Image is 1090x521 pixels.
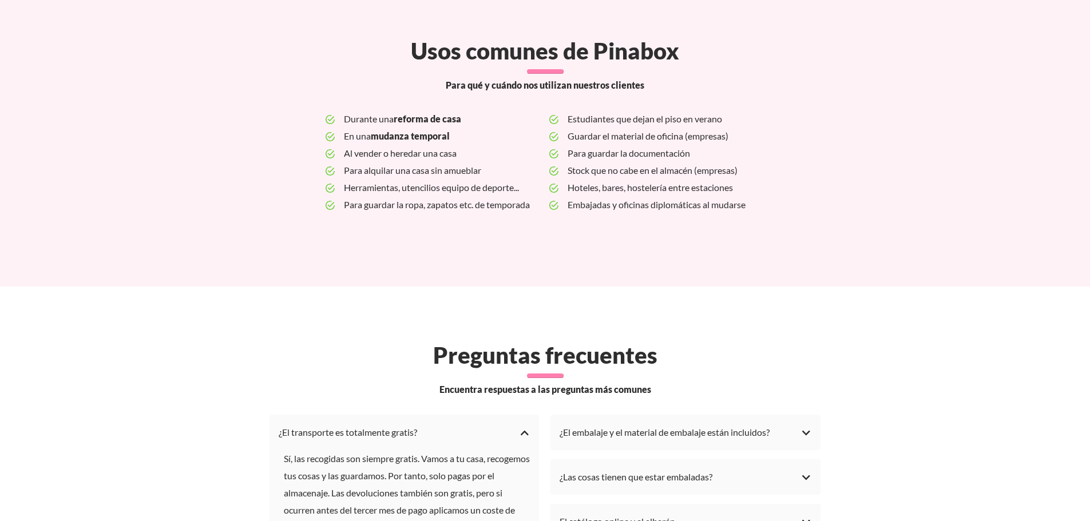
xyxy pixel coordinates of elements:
[344,179,540,196] span: Herramientas, utencilios equipo de deporte...
[394,113,461,124] b: reforma de casa
[344,145,540,162] span: Al vender o heredar una casa
[568,162,764,179] span: Stock que no cabe en el almacén (empresas)
[207,341,884,369] h2: Preguntas frecuentes
[344,162,540,179] span: Para alquilar una casa sin amueblar
[884,375,1090,521] iframe: Chat Widget
[560,468,811,486] div: ¿Las cosas tienen que estar embaladas?
[344,196,540,213] span: Para guardar la ropa, zapatos etc. de temporada
[446,78,644,92] span: Para qué y cuándo nos utilizan nuestros clientes
[344,110,540,128] span: Durante una
[439,383,651,396] span: Encuentra respuestas a las preguntas más comunes
[568,196,764,213] span: Embajadas y oficinas diplomáticas al mudarse
[568,110,764,128] span: Estudiantes que dejan el piso en verano
[568,179,764,196] span: Hoteles, bares, hostelería entre estaciones
[568,128,764,145] span: Guardar el material de oficina (empresas)
[279,424,530,441] div: ¿El transporte es totalmente gratis?
[207,37,884,65] h2: Usos comunes de Pinabox
[560,424,811,441] div: ¿El embalaje y el material de embalaje están incluidos?
[344,128,540,145] span: En una
[884,375,1090,521] div: Widget de chat
[371,130,450,141] b: mudanza temporal
[568,145,764,162] span: Para guardar la documentación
